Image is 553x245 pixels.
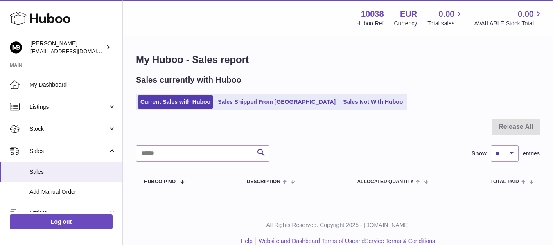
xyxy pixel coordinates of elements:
a: Current Sales with Huboo [138,95,213,109]
div: Huboo Ref [357,20,384,27]
span: Listings [29,103,108,111]
a: Log out [10,214,113,229]
label: Show [472,150,487,157]
div: Currency [394,20,418,27]
a: 0.00 AVAILABLE Stock Total [474,9,543,27]
span: 0.00 [518,9,534,20]
p: All Rights Reserved. Copyright 2025 - [DOMAIN_NAME] [129,221,546,229]
span: AVAILABLE Stock Total [474,20,543,27]
span: Description [247,179,280,184]
span: ALLOCATED Quantity [357,179,413,184]
span: 0.00 [439,9,455,20]
span: entries [523,150,540,157]
a: Service Terms & Conditions [365,238,435,244]
span: Add Manual Order [29,188,116,196]
div: [PERSON_NAME] [30,40,104,55]
a: Sales Shipped From [GEOGRAPHIC_DATA] [215,95,339,109]
span: Stock [29,125,108,133]
span: [EMAIL_ADDRESS][DOMAIN_NAME] [30,48,120,54]
span: My Dashboard [29,81,116,89]
a: Sales Not With Huboo [340,95,406,109]
li: and [256,237,435,245]
a: Help [241,238,253,244]
span: Orders [29,209,108,217]
strong: EUR [400,9,417,20]
h1: My Huboo - Sales report [136,53,540,66]
span: Total sales [427,20,464,27]
a: Website and Dashboard Terms of Use [259,238,355,244]
h2: Sales currently with Huboo [136,74,242,85]
img: hi@margotbardot.com [10,41,22,54]
strong: 10038 [361,9,384,20]
span: Sales [29,147,108,155]
span: Huboo P no [144,179,176,184]
a: 0.00 Total sales [427,9,464,27]
span: Total paid [490,179,519,184]
span: Sales [29,168,116,176]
